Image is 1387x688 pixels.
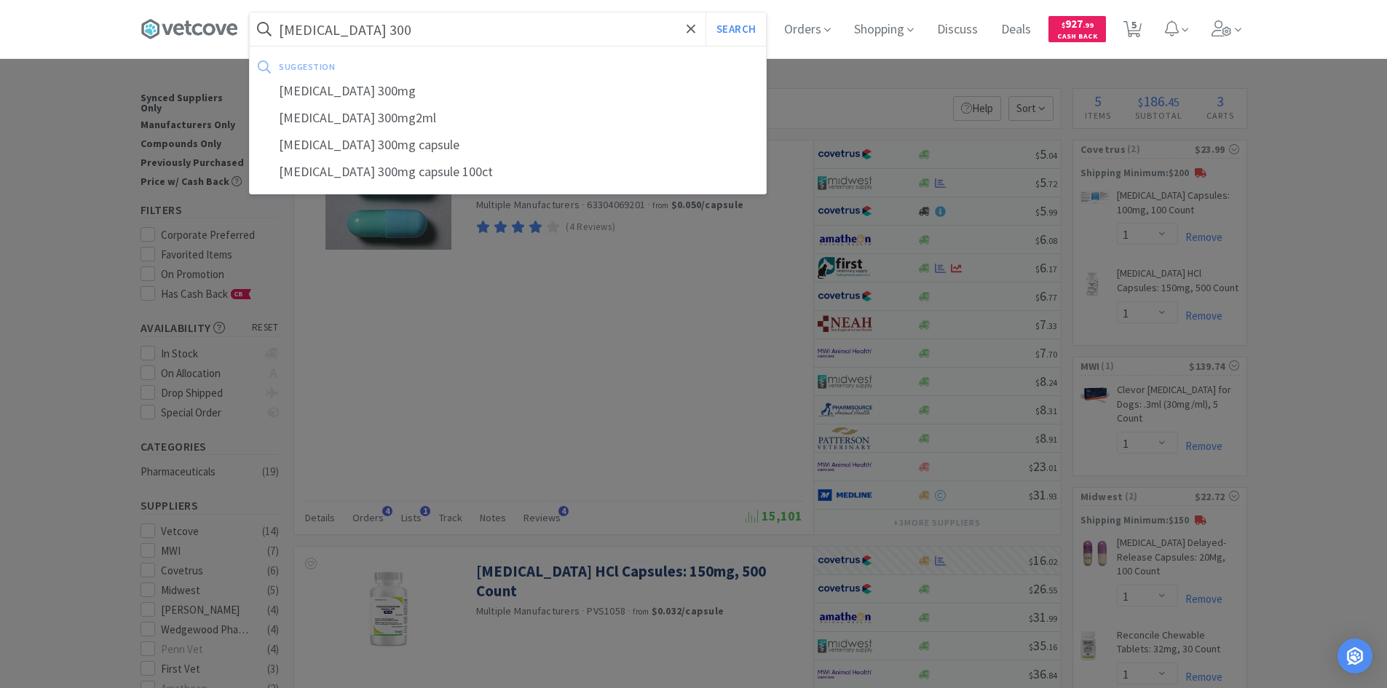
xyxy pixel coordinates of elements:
div: [MEDICAL_DATA] 300mg capsule 100ct [250,159,766,186]
div: suggestion [279,55,546,78]
a: Discuss [931,23,984,36]
span: $ [1062,20,1065,30]
span: 927 [1062,17,1094,31]
a: $927.99Cash Back [1048,9,1106,49]
button: Search [706,12,766,46]
div: Open Intercom Messenger [1337,638,1372,673]
div: [MEDICAL_DATA] 300mg [250,78,766,105]
span: . 99 [1083,20,1094,30]
span: Cash Back [1057,33,1097,42]
div: [MEDICAL_DATA] 300mg2ml [250,105,766,132]
div: [MEDICAL_DATA] 300mg capsule [250,132,766,159]
a: 5 [1118,25,1147,38]
a: Deals [995,23,1037,36]
input: Search by item, sku, manufacturer, ingredient, size... [250,12,766,46]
